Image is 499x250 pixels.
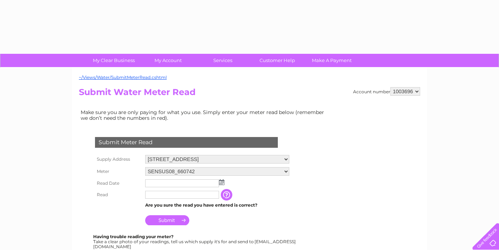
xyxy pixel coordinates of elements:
h2: Submit Water Meter Read [79,87,420,101]
a: My Clear Business [84,54,143,67]
div: Take a clear photo of your readings, tell us which supply it's for and send to [EMAIL_ADDRESS][DO... [93,234,297,249]
td: Make sure you are only paying for what you use. Simply enter your meter read below (remember we d... [79,108,330,123]
th: Read [93,189,143,201]
input: Submit [145,215,189,225]
th: Read Date [93,178,143,189]
a: ~/Views/Water/SubmitMeterRead.cshtml [79,75,167,80]
a: Customer Help [248,54,307,67]
input: Information [221,189,234,201]
div: Account number [353,87,420,96]
a: Services [193,54,252,67]
th: Supply Address [93,153,143,165]
a: My Account [139,54,198,67]
a: Make A Payment [302,54,361,67]
th: Meter [93,165,143,178]
b: Having trouble reading your meter? [93,234,174,239]
div: Submit Meter Read [95,137,278,148]
img: ... [219,179,224,185]
td: Are you sure the read you have entered is correct? [143,201,291,210]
